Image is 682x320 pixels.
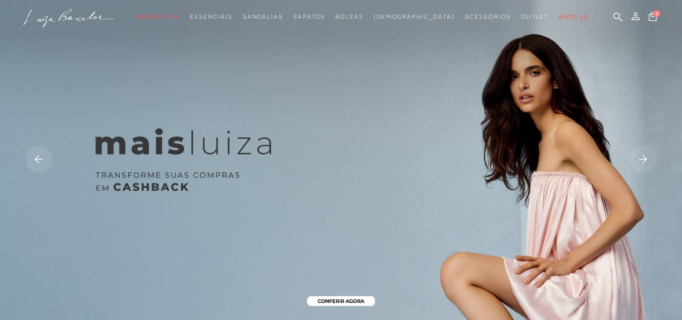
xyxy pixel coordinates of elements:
span: Verão Viva [136,13,180,20]
span: Acessórios [465,13,511,20]
span: Sandálias [243,13,283,20]
span: Essenciais [190,13,232,20]
a: categoryNavScreenReaderText [521,8,549,26]
a: BLOG LB [559,8,588,26]
a: categoryNavScreenReaderText [243,8,283,26]
span: Bolsas [335,13,363,20]
a: categoryNavScreenReaderText [335,8,363,26]
a: categoryNavScreenReaderText [136,8,180,26]
a: categoryNavScreenReaderText [293,8,325,26]
button: 0 [646,11,660,25]
a: categoryNavScreenReaderText [190,8,232,26]
span: [DEMOGRAPHIC_DATA] [374,13,455,20]
a: noSubCategoriesText [374,8,455,26]
span: 0 [653,10,660,17]
span: Sapatos [293,13,325,20]
span: Outlet [521,13,549,20]
span: BLOG LB [559,13,588,20]
a: categoryNavScreenReaderText [465,8,511,26]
